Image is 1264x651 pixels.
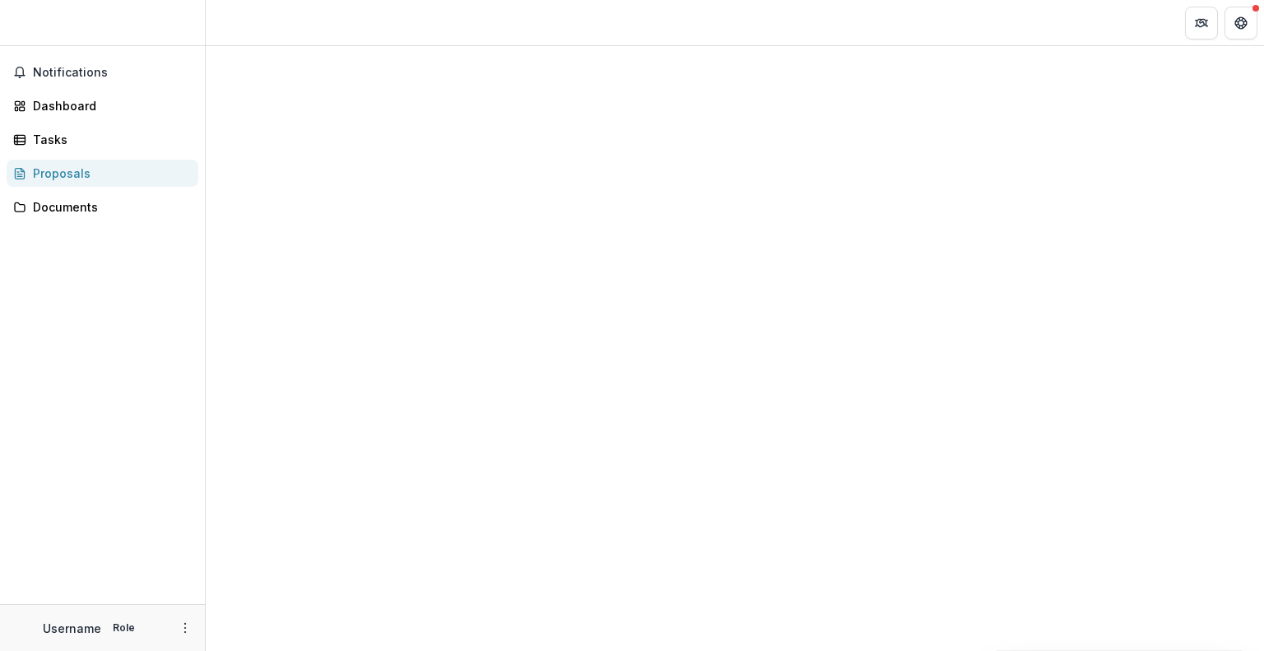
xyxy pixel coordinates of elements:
p: Role [108,621,140,635]
a: Tasks [7,126,198,153]
div: Tasks [33,131,185,148]
div: Dashboard [33,97,185,114]
div: Documents [33,198,185,216]
span: Notifications [33,66,192,80]
button: Partners [1185,7,1218,40]
button: Notifications [7,59,198,86]
button: Get Help [1224,7,1257,40]
a: Dashboard [7,92,198,119]
p: Username [43,620,101,637]
a: Documents [7,193,198,221]
a: Proposals [7,160,198,187]
button: More [175,618,195,638]
div: Proposals [33,165,185,182]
